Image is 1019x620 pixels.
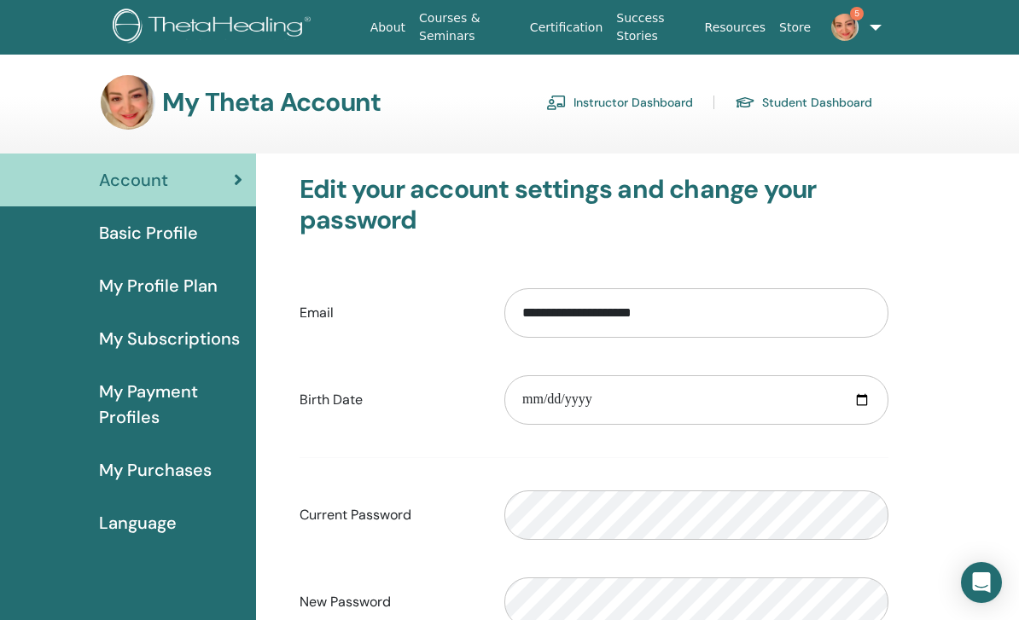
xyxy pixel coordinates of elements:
img: logo.png [113,9,317,47]
img: chalkboard-teacher.svg [546,95,567,110]
label: Current Password [287,499,492,531]
img: default.jpg [831,14,859,41]
img: default.jpg [101,75,155,130]
a: About [364,12,412,43]
span: Language [99,510,177,536]
h3: Edit your account settings and change your password [300,174,888,235]
span: Account [99,167,168,193]
label: Birth Date [287,384,492,416]
a: Student Dashboard [735,89,872,116]
a: Store [772,12,818,43]
a: Courses & Seminars [412,3,523,52]
h3: My Theta Account [162,87,381,118]
label: Email [287,297,492,329]
a: Certification [523,12,609,43]
span: 5 [850,7,864,20]
span: My Profile Plan [99,273,218,298]
label: New Password [287,586,492,618]
span: My Subscriptions [99,326,240,351]
a: Resources [698,12,773,43]
img: graduation-cap.svg [735,96,755,110]
a: Instructor Dashboard [546,89,693,116]
a: Success Stories [609,3,697,52]
span: My Payment Profiles [99,379,242,430]
div: Open Intercom Messenger [961,562,1002,603]
span: Basic Profile [99,220,198,246]
span: My Purchases [99,457,212,483]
